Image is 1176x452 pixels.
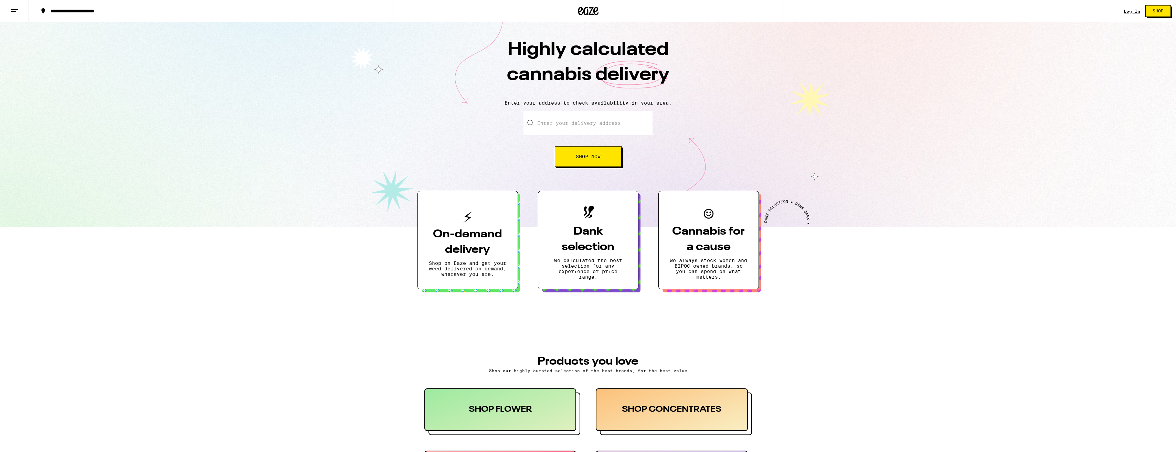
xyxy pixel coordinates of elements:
[468,37,709,95] h1: Highly calculated cannabis delivery
[7,100,1169,106] p: Enter your address to check availability in your area.
[596,388,748,431] div: SHOP CONCENTRATES
[1153,9,1164,13] span: Shop
[538,191,638,289] button: Dank selectionWe calculated the best selection for any experience or price range.
[424,388,581,435] button: SHOP FLOWER
[1124,9,1140,13] a: Log In
[417,191,518,289] button: On-demand deliveryShop on Eaze and get your weed delivered on demand, wherever you are.
[549,224,627,255] h3: Dank selection
[670,224,748,255] h3: Cannabis for a cause
[424,368,752,373] p: Shop our highly curated selection of the best brands, for the best value
[424,356,752,367] h3: PRODUCTS YOU LOVE
[596,388,752,435] button: SHOP CONCENTRATES
[1145,5,1171,17] button: Shop
[549,258,627,280] p: We calculated the best selection for any experience or price range.
[658,191,759,289] button: Cannabis for a causeWe always stock women and BIPOC owned brands, so you can spend on what matters.
[429,260,507,277] p: Shop on Eaze and get your weed delivered on demand, wherever you are.
[1140,5,1176,17] a: Shop
[576,154,601,159] span: Shop Now
[555,146,622,167] button: Shop Now
[523,111,653,135] input: Enter your delivery address
[424,388,576,431] div: SHOP FLOWER
[670,258,748,280] p: We always stock women and BIPOC owned brands, so you can spend on what matters.
[429,227,507,258] h3: On-demand delivery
